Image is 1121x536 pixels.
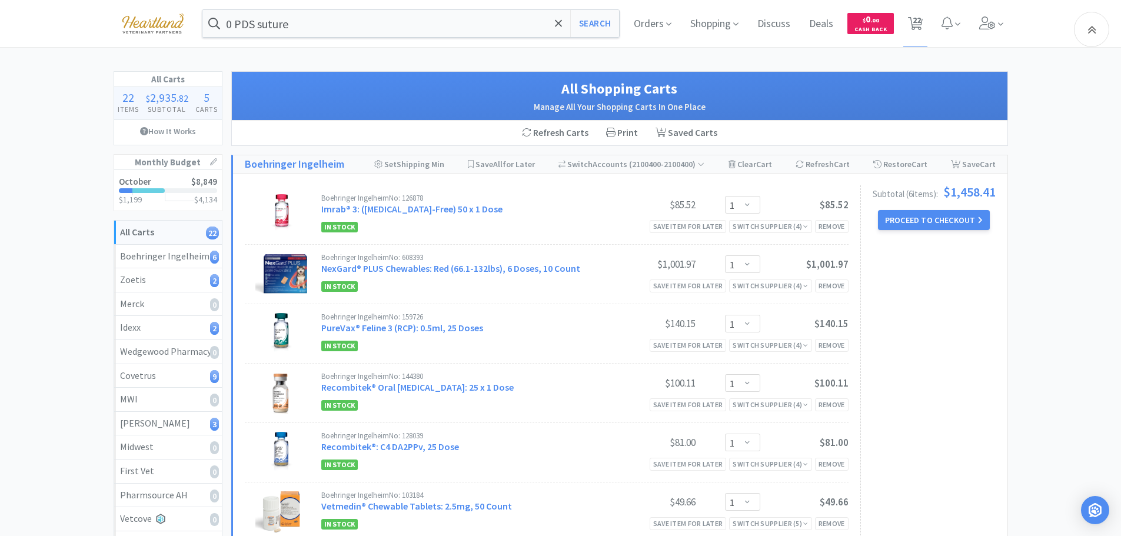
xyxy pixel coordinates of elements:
[210,490,219,502] i: 0
[870,16,879,24] span: . 00
[120,320,216,335] div: Idexx
[607,257,696,271] div: $1,001.97
[650,339,727,351] div: Save item for later
[733,339,808,351] div: Switch Supplier ( 4 )
[120,416,216,431] div: [PERSON_NAME]
[114,412,222,436] a: [PERSON_NAME]3
[119,177,151,186] h2: October
[733,221,808,232] div: Switch Supplier ( 4 )
[321,262,580,274] a: NexGard® PLUS Chewables: Red (66.1-132lbs), 6 Doses, 10 Count
[650,220,727,232] div: Save item for later
[321,341,358,351] span: In Stock
[513,121,597,145] div: Refresh Carts
[114,460,222,484] a: First Vet0
[321,400,358,411] span: In Stock
[210,346,219,359] i: 0
[815,458,849,470] div: Remove
[607,495,696,509] div: $49.66
[650,279,727,292] div: Save item for later
[114,72,222,87] h1: All Carts
[114,120,222,142] a: How It Works
[210,441,219,454] i: 0
[210,418,219,431] i: 3
[122,90,134,105] span: 22
[943,185,996,198] span: $1,458.41
[120,249,216,264] div: Boehringer Ingelheim
[834,159,850,169] span: Cart
[374,155,444,173] div: Shipping Min
[255,372,307,414] img: 7059a757c9884f68adc5a653f2cde827_487012.png
[245,156,344,173] h1: Boehringer Ingelheim
[321,322,483,334] a: PureVax® Feline 3 (RCP): 0.5ml, 25 Doses
[114,7,192,39] img: cad7bdf275c640399d9c6e0c56f98fd2_10.png
[650,458,727,470] div: Save item for later
[179,92,188,104] span: 82
[255,254,307,295] img: 9fe46771eb4749efa35fd4268059857b_586782.png
[114,484,222,508] a: Pharmsource AH0
[114,268,222,292] a: Zoetis2
[878,210,990,230] button: Proceed to Checkout
[321,194,607,202] div: Boehringer Ingelheim No: 126878
[202,10,620,37] input: Search by item, sku, manufacturer, ingredient, size...
[980,159,996,169] span: Cart
[321,381,514,393] a: Recombitek® Oral [MEDICAL_DATA]: 25 x 1 Dose
[756,159,772,169] span: Cart
[814,317,849,330] span: $140.15
[210,251,219,264] i: 6
[210,513,219,526] i: 0
[114,435,222,460] a: Midwest0
[114,170,222,211] a: October$8,849$1,199$4,134
[321,313,607,321] div: Boehringer Ingelheim No: 159726
[607,198,696,212] div: $85.52
[806,258,849,271] span: $1,001.97
[119,194,142,205] span: $1,199
[255,313,307,354] img: acf9800cf92a419f80f96babf14910fd_404530.png
[120,392,216,407] div: MWI
[475,159,535,169] span: Save for Later
[114,292,222,317] a: Merck0
[210,370,219,383] i: 9
[114,221,222,245] a: All Carts22
[567,159,593,169] span: Switch
[244,100,996,114] h2: Manage All Your Shopping Carts In One Place
[820,436,849,449] span: $81.00
[951,155,996,173] div: Save
[753,19,795,29] a: Discuss
[142,92,192,104] div: .
[903,20,927,31] a: 22
[650,517,727,530] div: Save item for later
[114,104,142,115] h4: Items
[244,78,996,100] h1: All Shopping Carts
[597,121,647,145] div: Print
[873,185,996,198] div: Subtotal ( 6 item s ):
[210,298,219,311] i: 0
[120,272,216,288] div: Zoetis
[815,339,849,351] div: Remove
[804,19,838,29] a: Deals
[120,464,216,479] div: First Vet
[210,274,219,287] i: 2
[607,376,696,390] div: $100.11
[815,517,849,530] div: Remove
[120,440,216,455] div: Midwest
[204,90,209,105] span: 5
[847,8,894,39] a: $0.00Cash Back
[210,394,219,407] i: 0
[912,159,927,169] span: Cart
[114,316,222,340] a: Idexx2
[733,399,808,410] div: Switch Supplier ( 4 )
[120,226,154,238] strong: All Carts
[733,518,808,529] div: Switch Supplier ( 5 )
[607,317,696,331] div: $140.15
[558,155,705,173] div: Accounts
[863,14,879,25] span: 0
[210,322,219,335] i: 2
[114,340,222,364] a: Wedgewood Pharmacy0
[192,104,221,115] h4: Carts
[114,364,222,388] a: Covetrus9
[321,372,607,380] div: Boehringer Ingelheim No: 144380
[647,121,726,145] a: Saved Carts
[733,280,808,291] div: Switch Supplier ( 4 )
[627,159,704,169] span: ( 2100400-2100400 )
[146,92,150,104] span: $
